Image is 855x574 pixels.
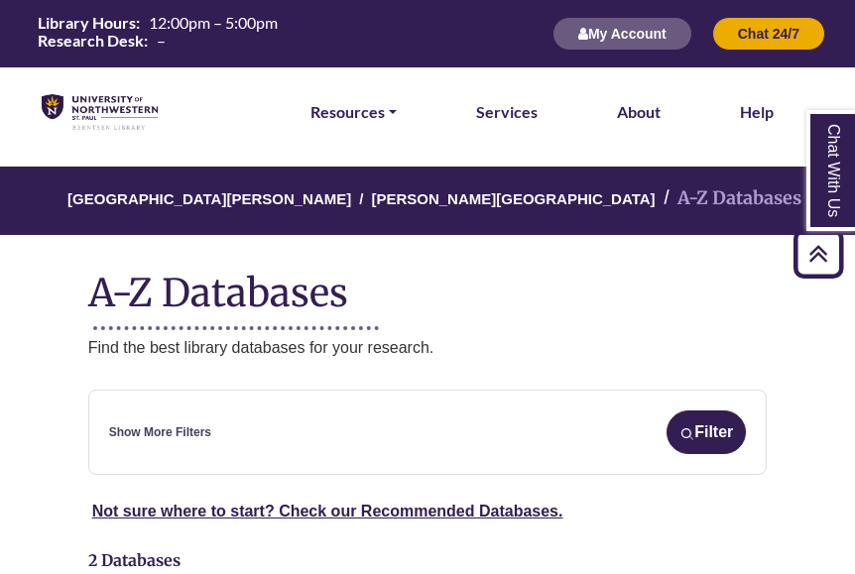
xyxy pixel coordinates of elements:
span: – [157,33,166,49]
a: Hours Today [30,14,286,54]
a: Chat 24/7 [712,25,825,42]
table: Hours Today [30,14,286,50]
a: [GEOGRAPHIC_DATA][PERSON_NAME] [67,187,351,207]
th: Research Desk: [30,32,149,50]
a: Not sure where to start? Check our Recommended Databases. [92,503,563,519]
span: 2 Databases [88,550,181,570]
a: Back to Top [787,240,850,267]
a: [PERSON_NAME][GEOGRAPHIC_DATA] [371,187,655,207]
button: Filter [667,410,746,454]
li: A-Z Databases [656,184,801,213]
button: My Account [552,17,692,51]
h1: A-Z Databases [88,255,768,315]
span: 12:00pm – 5:00pm [149,15,278,31]
a: Resources [310,99,397,125]
th: Library Hours: [30,14,141,32]
a: About [617,99,661,125]
button: Chat 24/7 [712,17,825,51]
a: My Account [552,25,692,42]
a: Show More Filters [109,423,211,442]
p: Find the best library databases for your research. [88,335,768,361]
a: Services [476,99,538,125]
img: library_home [42,94,158,131]
nav: breadcrumb [88,167,768,235]
a: Help [740,99,774,125]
